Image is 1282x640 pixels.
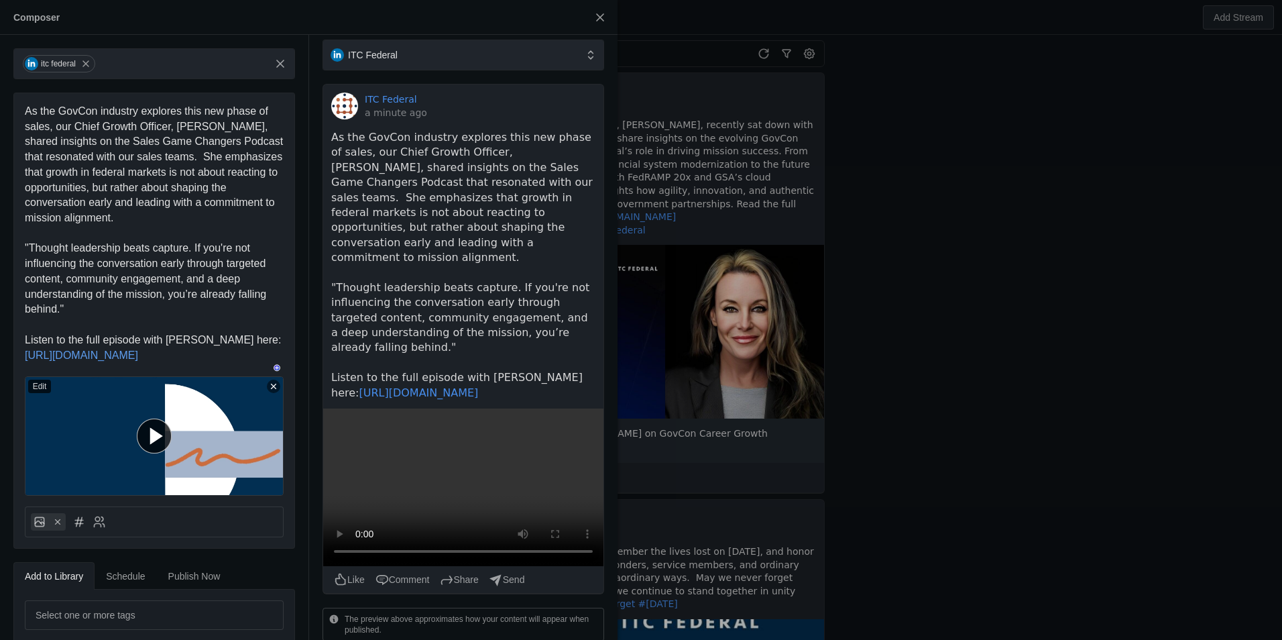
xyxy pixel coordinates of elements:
span: Listen to the full episode with [PERSON_NAME] here: [25,334,281,345]
li: Share [440,573,478,586]
span: "Thought leadership beats capture. If you're not influencing the conversation early through targe... [25,242,270,315]
span: Schedule [106,572,145,581]
div: itc federal [41,58,76,69]
a: a minute ago [365,106,427,119]
li: Like [334,573,365,586]
pre: As the GovCon industry explores this new phase of sales, our Chief Growth Officer, [PERSON_NAME],... [331,130,595,401]
img: 6c493b9f-0080-43db-951b-d2cb48e5382f [25,376,284,496]
img: cache [331,93,358,119]
span: ITC Federal [348,48,398,62]
mat-label: Select one or more tags [36,607,135,623]
span: [URL][DOMAIN_NAME] [25,350,138,361]
span: Publish Now [168,572,221,581]
div: remove [267,380,280,393]
a: [URL][DOMAIN_NAME] [359,386,478,399]
div: Composer [13,11,60,24]
div: To enrich screen reader interactions, please activate Accessibility in Grammarly extension settings [25,104,284,363]
p: The preview above approximates how your content will appear when published. [345,614,598,635]
button: Remove all [268,52,292,76]
span: As the GovCon industry explores this new phase of sales, our Chief Growth Officer, [PERSON_NAME],... [25,105,286,223]
li: Comment [375,573,430,586]
span: Add to Library [25,572,83,581]
a: ITC Federal [365,93,417,106]
li: Send [489,573,525,586]
div: Edit [28,380,51,393]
